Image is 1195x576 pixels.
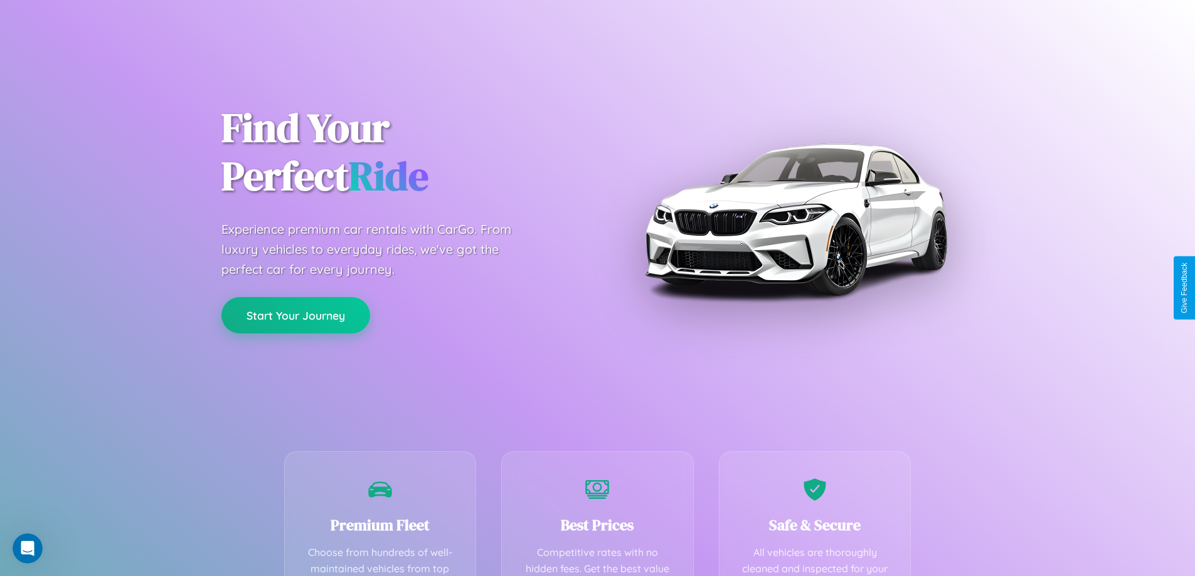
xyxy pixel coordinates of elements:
h1: Find Your Perfect [221,104,579,201]
h3: Premium Fleet [304,515,457,535]
img: Premium BMW car rental vehicle [639,63,952,376]
p: Experience premium car rentals with CarGo. From luxury vehicles to everyday rides, we've got the ... [221,219,535,280]
iframe: Intercom live chat [13,533,43,563]
button: Start Your Journey [221,297,370,333]
h3: Best Prices [521,515,674,535]
h3: Safe & Secure [738,515,892,535]
div: Give Feedback [1180,263,1189,313]
span: Ride [349,149,428,203]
